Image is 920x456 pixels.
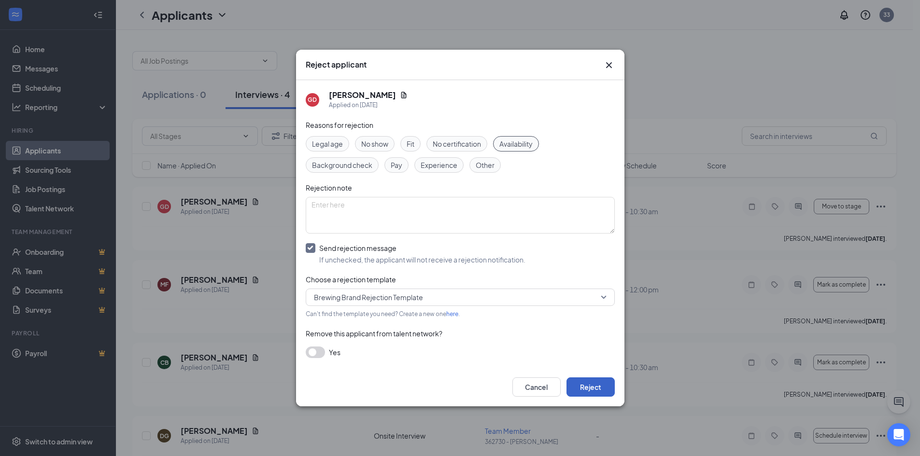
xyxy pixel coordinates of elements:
[421,160,457,170] span: Experience
[306,310,460,318] span: Can't find the template you need? Create a new one .
[391,160,402,170] span: Pay
[306,329,442,338] span: Remove this applicant from talent network?
[308,96,317,104] div: GD
[603,59,615,71] svg: Cross
[306,275,396,284] span: Choose a rejection template
[312,138,343,149] span: Legal age
[887,423,910,446] div: Open Intercom Messenger
[306,59,367,70] h3: Reject applicant
[312,160,372,170] span: Background check
[566,377,615,397] button: Reject
[446,310,458,318] a: here
[512,377,561,397] button: Cancel
[306,183,352,192] span: Rejection note
[603,59,615,71] button: Close
[407,138,414,149] span: Fit
[329,90,396,100] h5: [PERSON_NAME]
[329,346,340,358] span: Yes
[400,91,408,99] svg: Document
[433,138,481,149] span: No certification
[499,138,533,149] span: Availability
[314,290,423,304] span: Brewing Brand Rejection Template
[329,100,408,110] div: Applied on [DATE]
[476,160,495,170] span: Other
[361,138,388,149] span: No show
[306,121,373,129] span: Reasons for rejection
